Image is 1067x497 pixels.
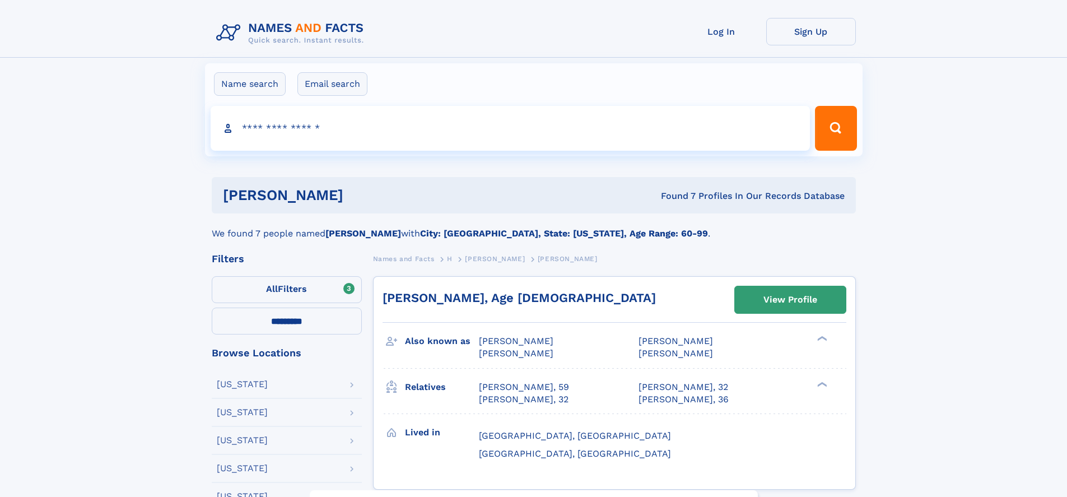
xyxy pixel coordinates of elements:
[217,408,268,417] div: [US_STATE]
[297,72,367,96] label: Email search
[479,336,553,346] span: [PERSON_NAME]
[212,18,373,48] img: Logo Names and Facts
[479,348,553,359] span: [PERSON_NAME]
[479,393,569,406] a: [PERSON_NAME], 32
[639,336,713,346] span: [PERSON_NAME]
[538,255,598,263] span: [PERSON_NAME]
[223,188,502,202] h1: [PERSON_NAME]
[677,18,766,45] a: Log In
[639,381,728,393] a: [PERSON_NAME], 32
[766,18,856,45] a: Sign Up
[325,228,401,239] b: [PERSON_NAME]
[405,423,479,442] h3: Lived in
[479,430,671,441] span: [GEOGRAPHIC_DATA], [GEOGRAPHIC_DATA]
[447,252,453,266] a: H
[266,284,278,294] span: All
[212,213,856,240] div: We found 7 people named with .
[447,255,453,263] span: H
[212,348,362,358] div: Browse Locations
[814,335,828,342] div: ❯
[217,436,268,445] div: [US_STATE]
[763,287,817,313] div: View Profile
[405,332,479,351] h3: Also known as
[373,252,435,266] a: Names and Facts
[211,106,810,151] input: search input
[465,252,525,266] a: [PERSON_NAME]
[383,291,656,305] a: [PERSON_NAME], Age [DEMOGRAPHIC_DATA]
[479,381,569,393] a: [PERSON_NAME], 59
[212,254,362,264] div: Filters
[212,276,362,303] label: Filters
[420,228,708,239] b: City: [GEOGRAPHIC_DATA], State: [US_STATE], Age Range: 60-99
[735,286,846,313] a: View Profile
[479,448,671,459] span: [GEOGRAPHIC_DATA], [GEOGRAPHIC_DATA]
[214,72,286,96] label: Name search
[502,190,845,202] div: Found 7 Profiles In Our Records Database
[815,106,856,151] button: Search Button
[639,393,729,406] a: [PERSON_NAME], 36
[639,348,713,359] span: [PERSON_NAME]
[217,380,268,389] div: [US_STATE]
[814,380,828,388] div: ❯
[405,378,479,397] h3: Relatives
[465,255,525,263] span: [PERSON_NAME]
[217,464,268,473] div: [US_STATE]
